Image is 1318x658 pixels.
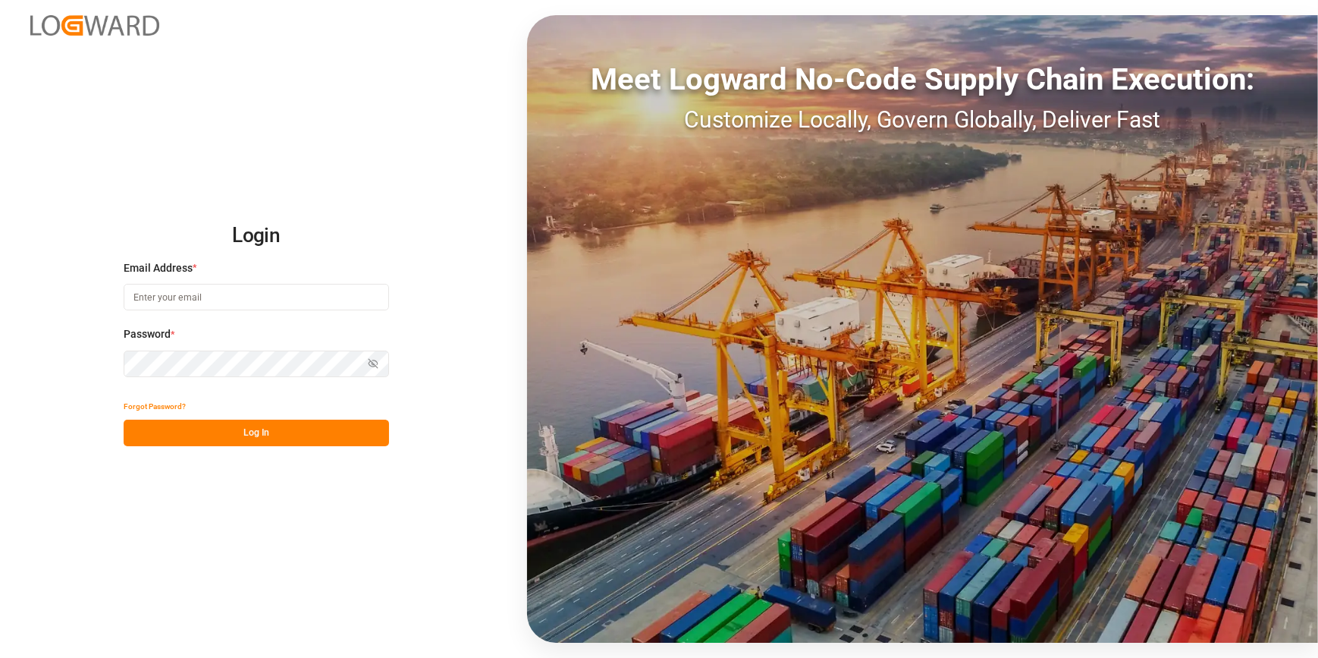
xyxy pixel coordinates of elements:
[124,420,389,446] button: Log In
[124,212,389,260] h2: Login
[527,57,1318,102] div: Meet Logward No-Code Supply Chain Execution:
[124,284,389,310] input: Enter your email
[124,326,171,342] span: Password
[30,15,159,36] img: Logward_new_orange.png
[124,260,193,276] span: Email Address
[527,102,1318,137] div: Customize Locally, Govern Globally, Deliver Fast
[124,393,186,420] button: Forgot Password?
